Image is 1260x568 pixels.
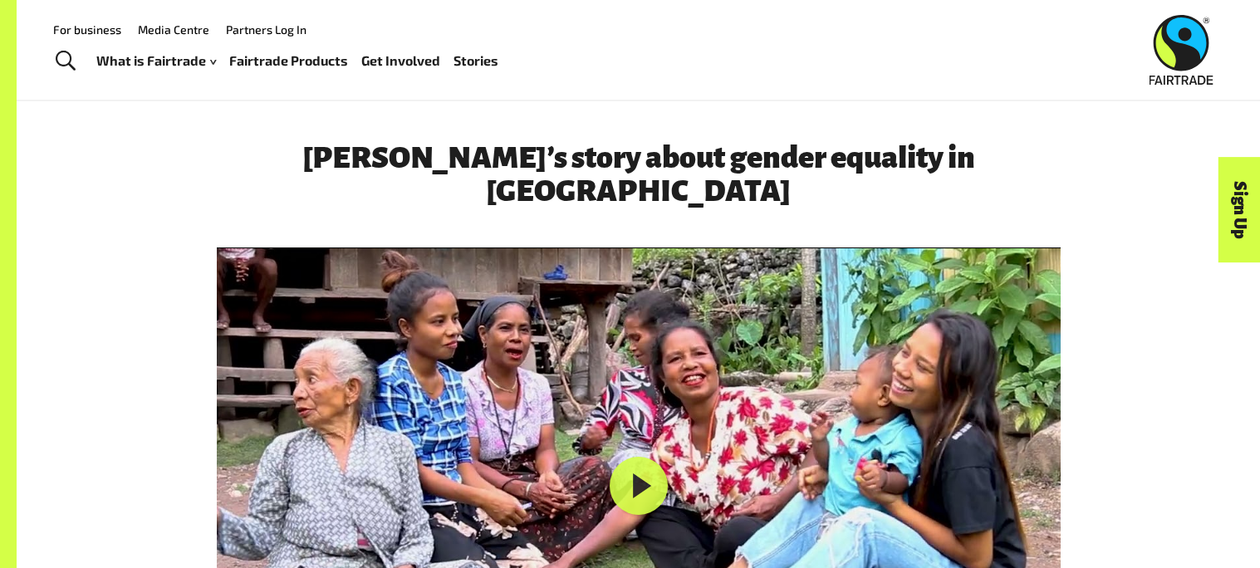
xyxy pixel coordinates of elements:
a: Partners Log In [226,22,306,37]
a: Get Involved [361,49,440,73]
a: What is Fairtrade [96,49,216,73]
a: Toggle Search [45,41,86,82]
img: Fairtrade Australia New Zealand logo [1150,15,1213,85]
button: Play, Fairtrade Timor-Leste. Madalena's journey [610,457,668,515]
a: For business [53,22,121,37]
a: Stories [454,49,498,73]
a: Media Centre [138,22,209,37]
h3: [PERSON_NAME]’s story about gender equality in [GEOGRAPHIC_DATA] [217,141,1061,208]
a: Fairtrade Products [229,49,348,73]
